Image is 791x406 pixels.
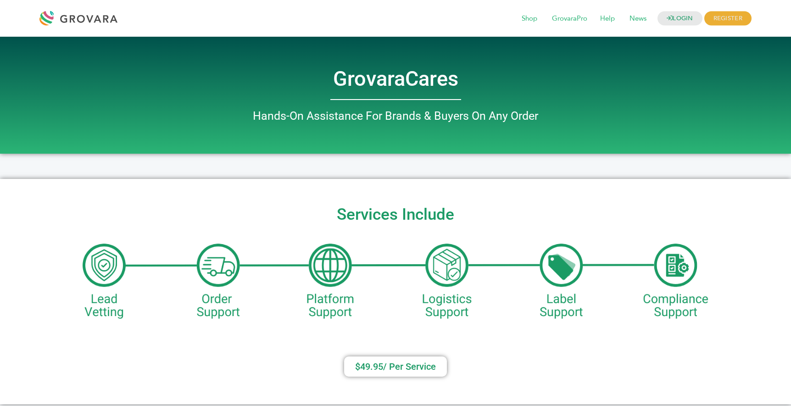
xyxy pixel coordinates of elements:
[623,10,653,28] span: News
[594,10,621,28] span: Help
[623,14,653,24] a: News
[546,10,594,28] span: GrovaraPro
[134,69,657,89] h2: GrovaraCares
[515,10,544,28] span: Shop
[344,356,447,377] a: $49.95/ Per Service​
[704,11,752,26] span: REGISTER
[546,14,594,24] a: GrovaraPro
[253,109,538,122] span: Hands-On Assistance For Brands & Buyers On Any Order
[515,14,544,24] a: Shop
[594,14,621,24] a: Help
[657,11,702,26] a: LOGIN
[355,362,436,371] span: $49.95/ Per Service​
[5,206,786,222] h2: Services Include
